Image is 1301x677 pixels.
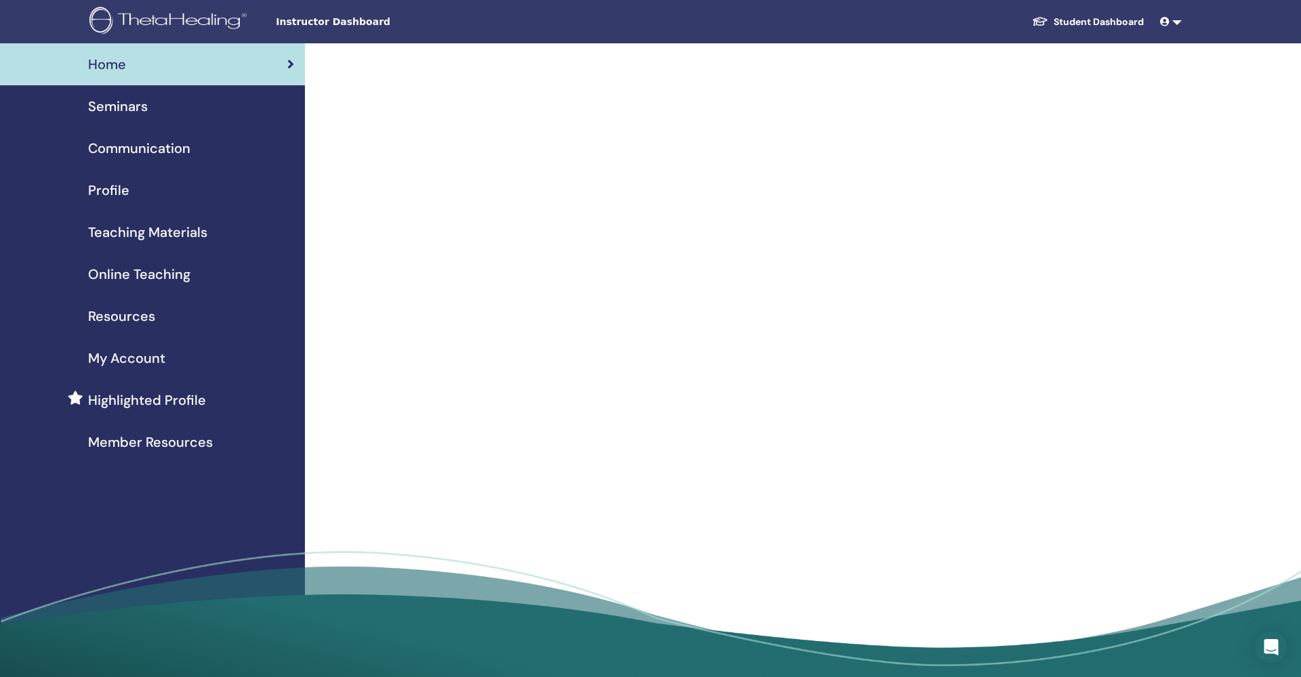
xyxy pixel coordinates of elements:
[276,15,479,29] span: Instructor Dashboard
[88,306,155,326] span: Resources
[88,54,126,74] span: Home
[88,138,190,158] span: Communication
[88,348,165,368] span: My Account
[88,390,206,410] span: Highlighted Profile
[88,264,190,284] span: Online Teaching
[1021,9,1155,35] a: Student Dashboard
[88,96,148,116] span: Seminars
[88,432,213,452] span: Member Resources
[88,222,207,242] span: Teaching Materials
[88,180,129,200] span: Profile
[89,7,251,37] img: logo.png
[1255,631,1287,663] div: Open Intercom Messenger
[1032,16,1048,27] img: graduation-cap-white.svg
